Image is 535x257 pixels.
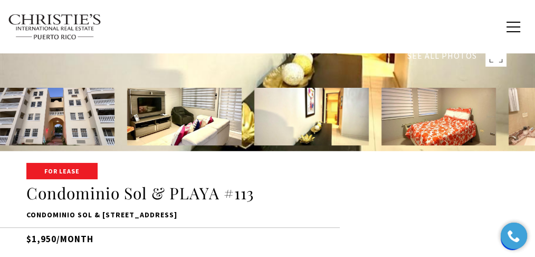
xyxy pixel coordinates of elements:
span: SEE ALL PHOTOS [407,49,477,63]
p: Condominio SOL & [STREET_ADDRESS] [26,209,509,222]
h5: $1,950/month [26,227,509,246]
img: Condominio Sol & PLAYA #113 [381,88,496,145]
img: Condominio Sol & PLAYA #113 [254,88,369,145]
img: Condominio Sol & PLAYA #113 [127,88,242,145]
img: Christie's International Real Estate text transparent background [8,14,102,40]
h1: Condominio Sol & PLAYA #113 [26,183,509,204]
button: button [500,12,527,42]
